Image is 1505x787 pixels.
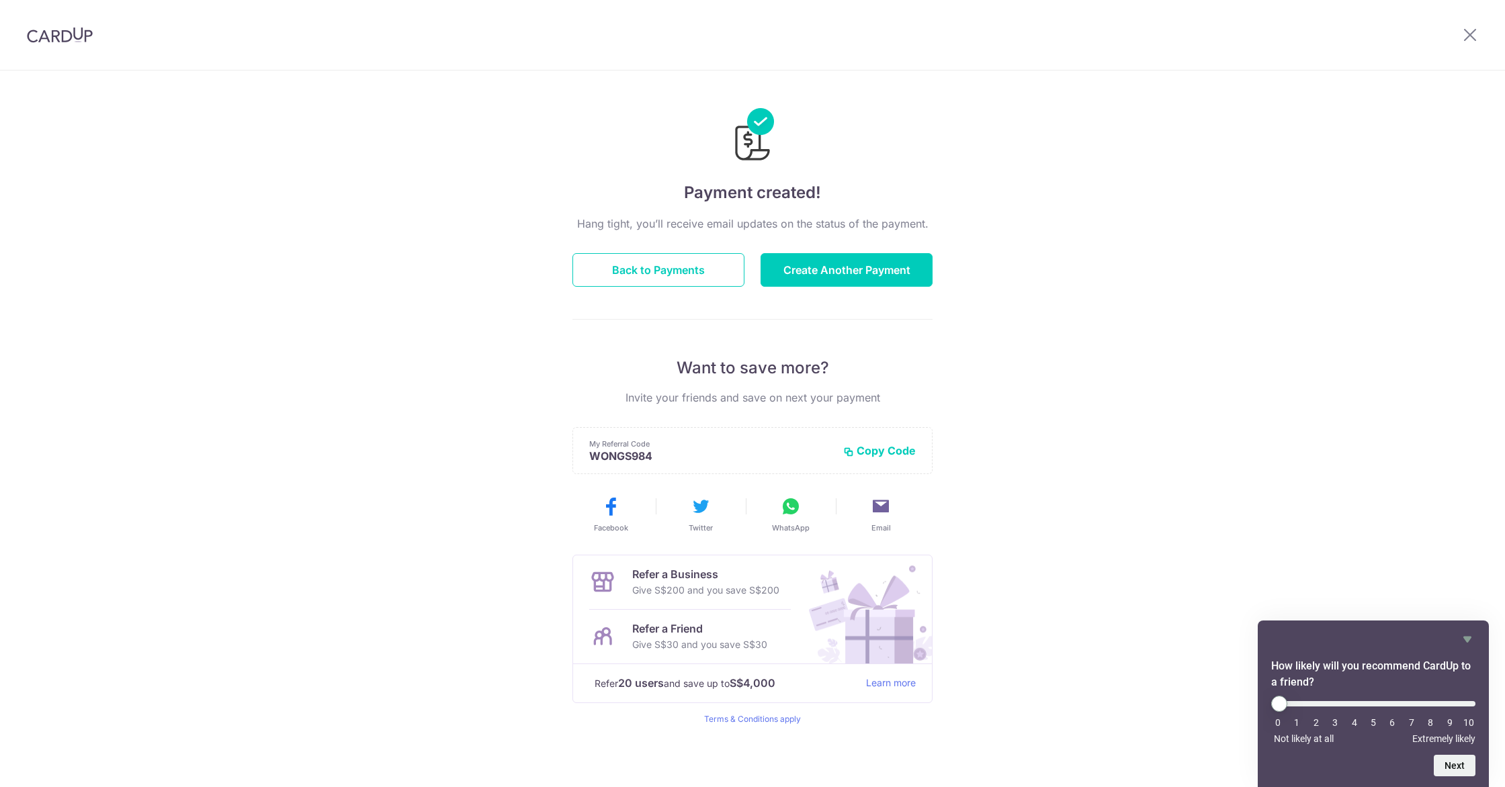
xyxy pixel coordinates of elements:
[1412,733,1475,744] span: Extremely likely
[1459,631,1475,647] button: Hide survey
[632,637,767,653] p: Give S$30 and you save S$30
[632,566,779,582] p: Refer a Business
[866,675,916,692] a: Learn more
[1434,755,1475,776] button: Next question
[1462,717,1475,728] li: 10
[841,496,920,533] button: Email
[1405,717,1418,728] li: 7
[731,108,774,165] img: Payments
[1271,717,1285,728] li: 0
[595,675,855,692] p: Refer and save up to
[632,620,767,637] p: Refer a Friend
[843,444,916,457] button: Copy Code
[1309,717,1323,728] li: 2
[27,27,93,43] img: CardUp
[761,253,933,287] button: Create Another Payment
[704,714,801,724] a: Terms & Conditions apply
[796,555,932,663] img: Refer
[1290,717,1303,728] li: 1
[1271,658,1475,690] h2: How likely will you recommend CardUp to a friend? Select an option from 0 to 10, with 0 being Not...
[589,449,832,463] p: WONGS984
[1424,717,1437,728] li: 8
[1271,631,1475,776] div: How likely will you recommend CardUp to a friend? Select an option from 0 to 10, with 0 being Not...
[571,496,650,533] button: Facebook
[772,522,810,533] span: WhatsApp
[572,216,933,232] p: Hang tight, you’ll receive email updates on the status of the payment.
[1367,717,1380,728] li: 5
[871,522,891,533] span: Email
[1328,717,1342,728] li: 3
[730,675,775,691] strong: S$4,000
[1274,733,1334,744] span: Not likely at all
[1271,696,1475,744] div: How likely will you recommend CardUp to a friend? Select an option from 0 to 10, with 0 being Not...
[594,522,628,533] span: Facebook
[1348,717,1361,728] li: 4
[1443,717,1457,728] li: 9
[572,357,933,379] p: Want to save more?
[572,253,744,287] button: Back to Payments
[572,389,933,406] p: Invite your friends and save on next your payment
[618,675,664,691] strong: 20 users
[589,438,832,449] p: My Referral Code
[1385,717,1399,728] li: 6
[661,496,740,533] button: Twitter
[572,181,933,205] h4: Payment created!
[632,582,779,598] p: Give S$200 and you save S$200
[689,522,713,533] span: Twitter
[751,496,830,533] button: WhatsApp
